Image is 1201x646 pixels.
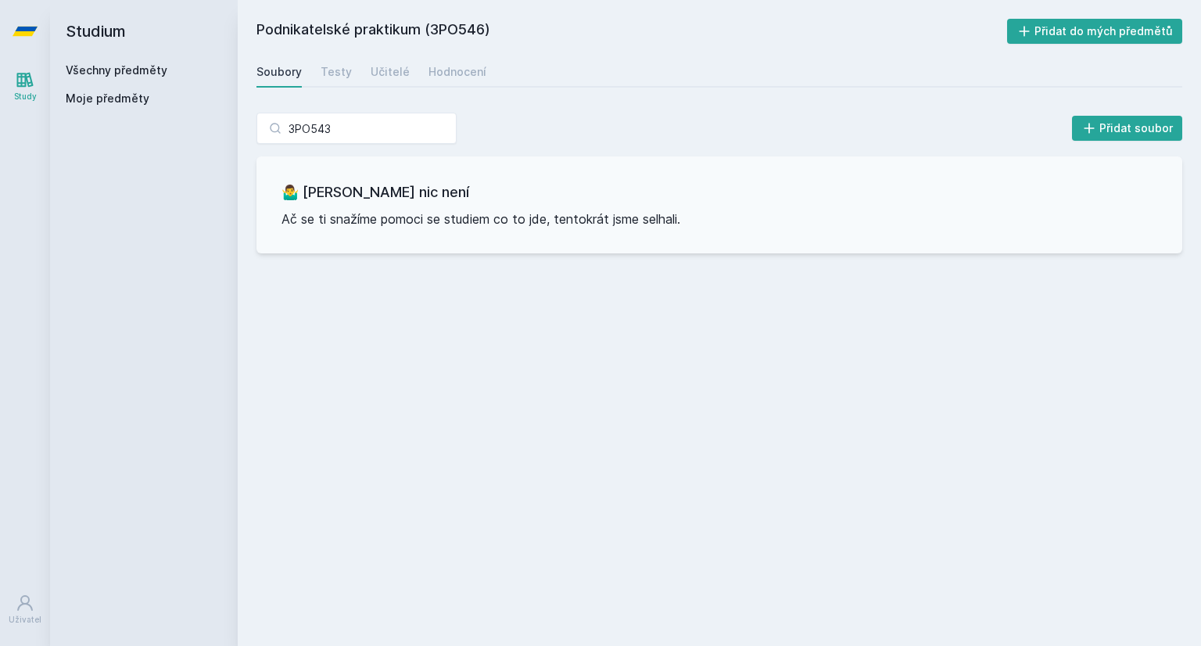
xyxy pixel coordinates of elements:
[256,56,302,88] a: Soubory
[9,614,41,626] div: Uživatel
[281,210,1157,228] p: Ač se ti snažíme pomoci se studiem co to jde, tentokrát jsme selhali.
[3,63,47,110] a: Study
[321,64,352,80] div: Testy
[256,113,457,144] input: Hledej soubor
[428,64,486,80] div: Hodnocení
[3,586,47,633] a: Uživatel
[66,63,167,77] a: Všechny předměty
[66,91,149,106] span: Moje předměty
[371,56,410,88] a: Učitelé
[428,56,486,88] a: Hodnocení
[256,19,1007,44] h2: Podnikatelské praktikum (3PO546)
[281,181,1157,203] h3: 🤷‍♂️ [PERSON_NAME] nic není
[1007,19,1183,44] button: Přidat do mých předmětů
[321,56,352,88] a: Testy
[256,64,302,80] div: Soubory
[371,64,410,80] div: Učitelé
[1072,116,1183,141] button: Přidat soubor
[14,91,37,102] div: Study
